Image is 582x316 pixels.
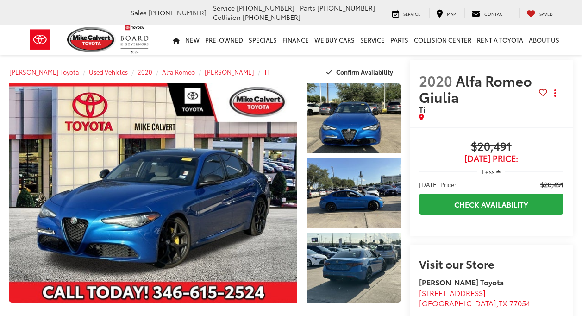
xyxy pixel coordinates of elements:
[419,297,530,308] span: ,
[9,83,297,303] a: Expand Photo 0
[131,8,147,17] span: Sales
[419,297,496,308] span: [GEOGRAPHIC_DATA]
[482,167,494,176] span: Less
[162,68,195,76] a: Alfa Romeo
[237,3,294,13] span: [PHONE_NUMBER]
[403,11,420,17] span: Service
[484,11,505,17] span: Contact
[307,232,401,303] img: 2020 Alfa Romeo Giulia Ti
[9,68,79,76] a: [PERSON_NAME] Toyota
[499,297,507,308] span: TX
[554,89,556,97] span: dropdown dots
[540,180,563,189] span: $20,491
[429,8,463,18] a: Map
[357,25,388,55] a: Service
[419,180,456,189] span: [DATE] Price:
[547,85,563,101] button: Actions
[300,3,315,13] span: Parts
[6,83,300,303] img: 2020 Alfa Romeo Giulia Ti
[307,158,401,228] a: Expand Photo 2
[213,3,235,13] span: Service
[307,83,401,153] a: Expand Photo 1
[447,11,456,17] span: Map
[307,233,401,303] a: Expand Photo 3
[419,140,563,154] span: $20,491
[213,13,241,22] span: Collision
[307,158,401,229] img: 2020 Alfa Romeo Giulia Ti
[307,82,401,154] img: 2020 Alfa Romeo Giulia Ti
[170,25,182,55] a: Home
[477,163,505,180] button: Less
[419,104,425,114] span: Ti
[419,154,563,163] span: [DATE] Price:
[89,68,128,76] a: Used Vehicles
[411,25,474,55] a: Collision Center
[246,25,280,55] a: Specials
[312,25,357,55] a: WE BUY CARS
[526,25,562,55] a: About Us
[264,68,269,76] a: Ti
[336,68,393,76] span: Confirm Availability
[419,194,563,215] a: Check Availability
[419,287,530,309] a: [STREET_ADDRESS] [GEOGRAPHIC_DATA],TX 77054
[321,64,401,80] button: Confirm Availability
[419,287,486,298] span: [STREET_ADDRESS]
[182,25,202,55] a: New
[67,27,116,52] img: Mike Calvert Toyota
[317,3,375,13] span: [PHONE_NUMBER]
[474,25,526,55] a: Rent a Toyota
[419,277,504,287] strong: [PERSON_NAME] Toyota
[205,68,254,76] a: [PERSON_NAME]
[419,258,563,270] h2: Visit our Store
[509,297,530,308] span: 77054
[464,8,512,18] a: Contact
[202,25,246,55] a: Pre-Owned
[138,68,152,76] a: 2020
[519,8,560,18] a: My Saved Vehicles
[149,8,207,17] span: [PHONE_NUMBER]
[385,8,427,18] a: Service
[419,70,532,107] span: Alfa Romeo Giulia
[539,11,553,17] span: Saved
[388,25,411,55] a: Parts
[23,25,57,55] img: Toyota
[280,25,312,55] a: Finance
[419,70,452,90] span: 2020
[243,13,300,22] span: [PHONE_NUMBER]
